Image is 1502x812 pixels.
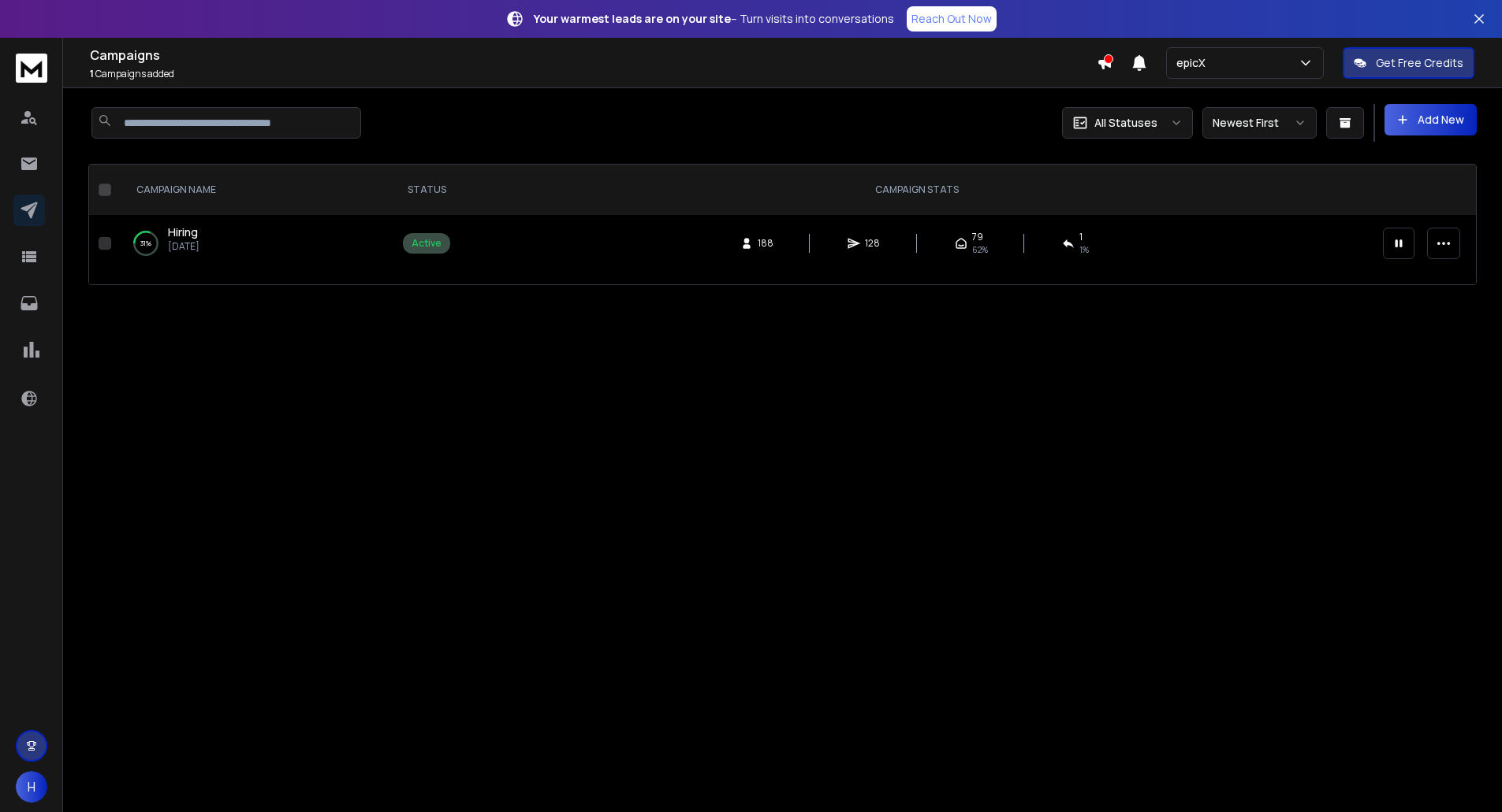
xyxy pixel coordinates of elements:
button: Add New [1385,104,1477,135]
h1: Campaigns [90,46,1097,65]
button: Get Free Credits [1343,47,1474,79]
p: epicX [1176,55,1212,71]
span: 79 [972,231,983,243]
button: H [16,771,47,803]
button: Newest First [1202,107,1317,139]
img: logo [16,54,47,83]
p: All Statuses [1094,115,1157,131]
span: 188 [758,237,773,250]
p: – Turn visits into conversations [534,11,894,27]
p: Reach Out Now [911,11,992,27]
a: Reach Out Now [907,6,997,32]
p: 31 % [140,235,151,251]
span: 128 [865,237,881,250]
span: 1 [1079,231,1083,243]
td: 31%Hiring[DATE] [117,215,393,272]
strong: Your warmest leads are on your site [534,11,731,26]
span: 62 % [972,243,988,256]
th: STATUS [393,165,460,215]
p: Get Free Credits [1376,55,1463,71]
span: Hiring [168,224,198,239]
p: [DATE] [168,240,199,253]
a: Hiring [168,224,198,240]
div: Active [412,237,442,250]
p: Campaigns added [90,68,1097,80]
th: CAMPAIGN STATS [460,165,1373,215]
span: 1 [90,67,94,80]
span: 1 % [1079,243,1089,256]
th: CAMPAIGN NAME [117,165,393,215]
